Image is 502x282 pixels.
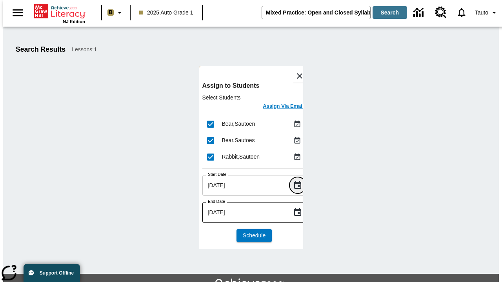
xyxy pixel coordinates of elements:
button: Choose date, selected date is Sep 15, 2025 [290,177,306,193]
button: Choose date, selected date is Sep 15, 2025 [290,204,306,220]
button: Assigned Sep 13 to Sep 13 [291,151,303,163]
div: Home [34,3,85,24]
button: Close [293,69,306,83]
span: Tauto [475,9,488,17]
a: Home [34,4,85,19]
h1: Search Results [16,45,65,54]
span: 2025 Auto Grade 1 [139,9,193,17]
div: Rabbit, Sautoen [222,153,291,161]
span: NJ Edition [63,19,85,24]
a: Data Center [409,2,430,23]
span: Lessons : 1 [72,45,97,54]
button: Support Offline [24,264,80,282]
a: Resource Center, Will open in new tab [430,2,451,23]
div: Bear, Sautoen [222,120,291,128]
button: Assign Via Email [260,101,306,113]
button: Assigned Sep 13 to Sep 13 [291,135,303,146]
div: lesson details [199,66,303,249]
button: Schedule [236,229,272,242]
span: Rabbit , Sautoen [222,154,260,160]
a: Notifications [451,2,472,23]
button: Profile/Settings [472,5,502,20]
p: Select Students [202,94,306,101]
label: Start Date [208,172,226,177]
div: Bear, Sautoes [222,136,291,145]
input: MMMM-DD-YYYY [202,175,287,196]
label: End Date [208,199,225,204]
input: MMMM-DD-YYYY [202,202,287,223]
span: Schedule [243,231,266,240]
span: Support Offline [40,270,74,276]
button: Assigned Sep 13 to Sep 13 [291,118,303,130]
h6: Assign to Students [202,80,306,91]
span: Bear , Sautoes [222,137,255,143]
h6: Assign Via Email [263,102,304,111]
span: B [109,7,113,17]
button: Open side menu [6,1,29,24]
button: Boost Class color is light brown. Change class color [104,5,127,20]
button: Search [373,6,407,19]
input: search field [262,6,370,19]
span: Bear , Sautoen [222,121,255,127]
